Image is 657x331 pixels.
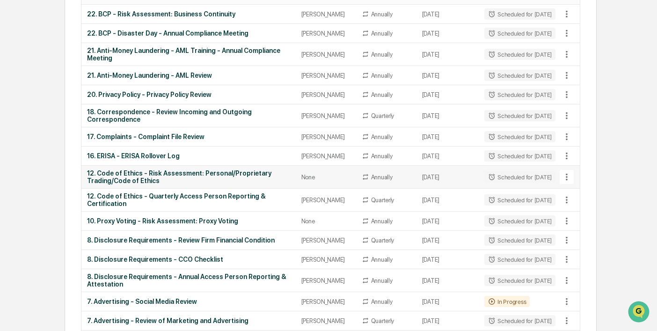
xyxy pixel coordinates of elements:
a: 🖐️Preclearance [6,188,64,205]
div: 12. Code of Ethics - Quarterly Access Person Reporting & Certification [87,192,290,207]
span: Pylon [93,232,113,239]
td: [DATE] [416,24,479,43]
img: Jack Rasmussen [9,118,24,133]
td: [DATE] [416,231,479,250]
td: [DATE] [416,269,479,292]
div: 8. Disclosure Requirements - Annual Access Person Reporting & Attestation [87,273,290,288]
img: 1746055101610-c473b297-6a78-478c-a979-82029cc54cd1 [19,128,26,135]
td: [DATE] [416,104,479,127]
div: 🖐️ [9,192,17,200]
div: Scheduled for [DATE] [484,235,555,246]
div: 8. Disclosure Requirements - CCO Checklist [87,256,290,263]
div: Scheduled for [DATE] [484,28,555,39]
td: [DATE] [416,311,479,331]
div: [PERSON_NAME] [301,11,350,18]
div: [PERSON_NAME] [301,91,350,98]
span: [PERSON_NAME] [29,127,76,135]
div: [PERSON_NAME] [301,256,350,263]
div: Annually [371,174,393,181]
div: 18. Correspondence - Review Incoming and Outgoing Correspondence [87,108,290,123]
div: Start new chat [42,72,153,81]
div: Quarterly [371,112,394,119]
td: [DATE] [416,147,479,166]
button: Start new chat [159,74,170,86]
div: [PERSON_NAME] [301,237,350,244]
div: 10. Proxy Voting - Risk Assessment: Proxy Voting [87,217,290,225]
div: Annually [371,11,393,18]
div: Scheduled for [DATE] [484,275,555,286]
div: 7. Advertising - Review of Marketing and Advertising [87,317,290,324]
div: None [301,174,350,181]
div: [PERSON_NAME] [301,51,350,58]
div: Annually [371,72,393,79]
span: [DATE] [83,153,102,160]
img: Jack Rasmussen [9,144,24,159]
span: • [78,127,81,135]
img: 1746055101610-c473b297-6a78-478c-a979-82029cc54cd1 [19,153,26,161]
div: Scheduled for [DATE] [484,49,555,60]
div: None [301,218,350,225]
a: 🔎Data Lookup [6,206,63,222]
div: 7. Advertising - Social Media Review [87,298,290,305]
div: 17. Complaints - Complaint File Review [87,133,290,140]
div: Scheduled for [DATE] [484,150,555,162]
iframe: Open customer support [627,300,652,325]
div: Quarterly [371,317,394,324]
div: Scheduled for [DATE] [484,8,555,20]
div: In Progress [484,296,530,307]
div: Scheduled for [DATE] [484,131,555,142]
div: Scheduled for [DATE] [484,315,555,326]
div: [PERSON_NAME] [301,277,350,284]
div: Annually [371,30,393,37]
td: [DATE] [416,212,479,231]
a: Powered byPylon [66,232,113,239]
div: [PERSON_NAME] [301,153,350,160]
span: Data Lookup [19,209,59,219]
div: [PERSON_NAME] [301,30,350,37]
div: [PERSON_NAME] [301,133,350,140]
td: [DATE] [416,43,479,66]
div: Annually [371,133,393,140]
a: 🗄️Attestations [64,188,120,205]
div: 21. Anti-Money Laundering - AML Review [87,72,290,79]
div: [PERSON_NAME] [301,298,350,305]
span: 18 minutes ago [83,127,127,135]
div: Scheduled for [DATE] [484,89,555,100]
div: Quarterly [371,197,394,204]
td: [DATE] [416,5,479,24]
div: Scheduled for [DATE] [484,70,555,81]
td: [DATE] [416,66,479,85]
div: Annually [371,153,393,160]
div: We're available if you need us! [42,81,129,88]
div: 20. Privacy Policy - Privacy Policy Review [87,91,290,98]
div: [PERSON_NAME] [301,72,350,79]
span: Preclearance [19,191,60,201]
img: 8933085812038_c878075ebb4cc5468115_72.jpg [20,72,36,88]
div: Annually [371,298,393,305]
div: 22. BCP - Disaster Day - Annual Compliance Meeting [87,29,290,37]
div: 21. Anti-Money Laundering - AML Training - Annual Compliance Meeting [87,47,290,62]
span: • [78,153,81,160]
div: [PERSON_NAME] [301,197,350,204]
div: 12. Code of Ethics - Risk Assessment: Personal/Proprietary Trading/Code of Ethics [87,169,290,184]
button: See all [145,102,170,113]
div: 16. ERISA - ERISA Rollover Log [87,152,290,160]
span: [PERSON_NAME] [29,153,76,160]
div: [PERSON_NAME] [301,317,350,324]
div: Scheduled for [DATE] [484,215,555,227]
div: Annually [371,51,393,58]
div: 8. Disclosure Requirements - Review Firm Financial Condition [87,236,290,244]
span: Attestations [77,191,116,201]
div: Scheduled for [DATE] [484,254,555,265]
td: [DATE] [416,127,479,147]
div: Annually [371,218,393,225]
div: Scheduled for [DATE] [484,194,555,206]
td: [DATE] [416,250,479,269]
td: [DATE] [416,189,479,212]
div: Annually [371,277,393,284]
div: 🔎 [9,210,17,218]
div: Past conversations [9,104,63,111]
div: Scheduled for [DATE] [484,171,555,183]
